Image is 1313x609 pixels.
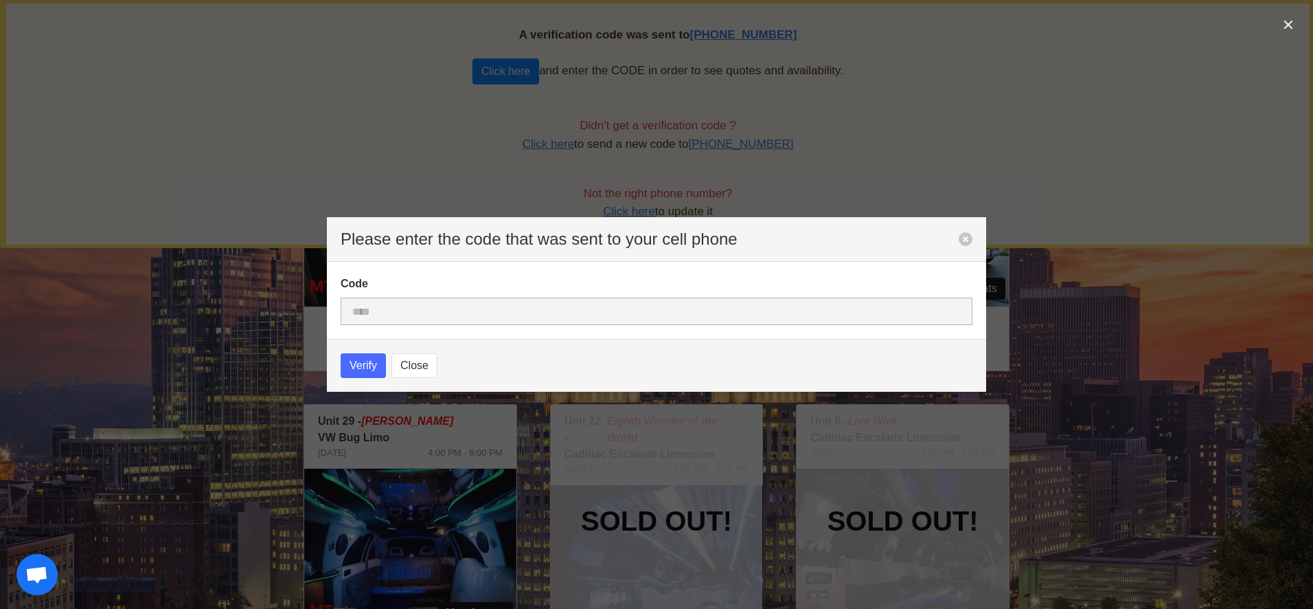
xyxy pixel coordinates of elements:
[391,353,437,378] button: Close
[341,276,972,292] label: Code
[16,554,58,595] div: Open chat
[341,231,959,247] p: Please enter the code that was sent to your cell phone
[341,353,386,378] button: Verify
[400,357,429,374] span: Close
[350,357,377,374] span: Verify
